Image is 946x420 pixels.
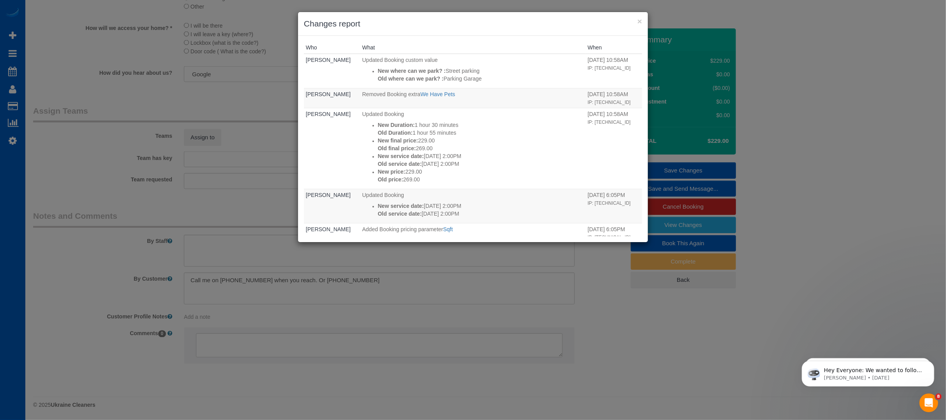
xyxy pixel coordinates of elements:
[637,17,642,25] button: ×
[378,67,584,75] p: Street parking
[378,121,584,129] p: 1 hour 30 minutes
[588,100,630,105] small: IP: [TECHNICAL_ID]
[304,42,360,54] th: Who
[362,226,443,232] span: Added Booking pricing parameter
[378,130,413,136] strong: Old Duration:
[362,91,420,97] span: Removed Booking extra
[378,210,584,218] p: [DATE] 2:00PM
[588,119,630,125] small: IP: [TECHNICAL_ID]
[586,54,642,88] td: When
[304,223,360,243] td: Who
[306,91,351,97] a: [PERSON_NAME]
[34,30,134,37] p: Message from Ellie, sent 1d ago
[588,65,630,71] small: IP: [TECHNICAL_ID]
[360,88,586,108] td: What
[378,122,415,128] strong: New Duration:
[306,226,351,232] a: [PERSON_NAME]
[360,42,586,54] th: What
[362,192,404,198] span: Updated Booking
[588,235,630,240] small: IP: [TECHNICAL_ID]
[586,223,642,243] td: When
[378,137,418,144] strong: New final price:
[304,189,360,223] td: Who
[378,168,584,176] p: 229.00
[920,394,938,412] iframe: Intercom live chat
[378,160,584,168] p: [DATE] 2:00PM
[378,203,424,209] strong: New service date:
[586,189,642,223] td: When
[360,108,586,189] td: What
[378,202,584,210] p: [DATE] 2:00PM
[304,108,360,189] td: Who
[378,176,584,183] p: 269.00
[34,23,133,106] span: Hey Everyone: We wanted to follow up and let you know we have been closely monitoring the account...
[378,144,584,152] p: 269.00
[420,91,455,97] a: We Have Pets
[586,108,642,189] td: When
[360,223,586,243] td: What
[378,137,584,144] p: 229.00
[378,76,444,82] strong: Old where can we park? :
[790,344,946,399] iframe: Intercom notifications message
[306,111,351,117] a: [PERSON_NAME]
[378,145,416,151] strong: Old final price:
[298,12,648,242] sui-modal: Changes report
[304,54,360,88] td: Who
[378,176,403,183] strong: Old price:
[378,161,422,167] strong: Old service date:
[362,57,438,63] span: Updated Booking custom value
[306,57,351,63] a: [PERSON_NAME]
[378,68,446,74] strong: New where can we park? :
[378,211,422,217] strong: Old service date:
[304,88,360,108] td: Who
[378,75,584,83] p: Parking Garage
[935,394,942,400] span: 8
[360,189,586,223] td: What
[362,111,404,117] span: Updated Booking
[378,129,584,137] p: 1 hour 55 minutes
[586,42,642,54] th: When
[360,54,586,88] td: What
[588,200,630,206] small: IP: [TECHNICAL_ID]
[586,88,642,108] td: When
[378,152,584,160] p: [DATE] 2:00PM
[378,153,424,159] strong: New service date:
[378,169,406,175] strong: New price:
[304,18,642,30] h3: Changes report
[443,226,453,232] a: Sqft
[306,192,351,198] a: [PERSON_NAME]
